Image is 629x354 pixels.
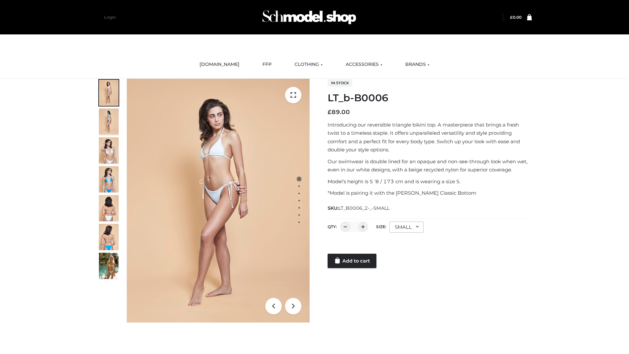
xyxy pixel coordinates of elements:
[104,15,116,20] a: Login
[328,157,532,174] p: Our swimwear is double lined for an opaque and non-see-through look when wet, even in our white d...
[328,189,532,197] p: *Model is pairing it with the [PERSON_NAME] Classic Bottom
[99,137,119,164] img: ArielClassicBikiniTop_CloudNine_AzureSky_OW114ECO_3-scaled.jpg
[390,222,424,233] div: SMALL
[260,4,358,30] img: Schmodel Admin 964
[328,79,352,87] span: In stock
[195,57,244,72] a: [DOMAIN_NAME]
[99,195,119,221] img: ArielClassicBikiniTop_CloudNine_AzureSky_OW114ECO_7-scaled.jpg
[510,15,522,20] a: £0.00
[99,80,119,106] img: ArielClassicBikiniTop_CloudNine_AzureSky_OW114ECO_1-scaled.jpg
[328,177,532,186] p: Model’s height is 5 ‘8 / 173 cm and is wearing a size S.
[376,224,386,229] label: Size:
[400,57,434,72] a: BRANDS
[510,15,522,20] bdi: 0.00
[338,205,390,211] span: LT_B0006_2-_-SMALL
[99,166,119,192] img: ArielClassicBikiniTop_CloudNine_AzureSky_OW114ECO_4-scaled.jpg
[328,121,532,154] p: Introducing our reversible triangle bikini top. A masterpiece that brings a fresh twist to a time...
[328,254,376,268] a: Add to cart
[510,15,513,20] span: £
[328,224,337,229] label: QTY:
[341,57,387,72] a: ACCESSORIES
[328,108,350,116] bdi: 89.00
[99,253,119,279] img: Arieltop_CloudNine_AzureSky2.jpg
[257,57,276,72] a: FFP
[328,204,390,212] span: SKU:
[290,57,328,72] a: CLOTHING
[328,92,532,104] h1: LT_b-B0006
[99,224,119,250] img: ArielClassicBikiniTop_CloudNine_AzureSky_OW114ECO_8-scaled.jpg
[99,108,119,135] img: ArielClassicBikiniTop_CloudNine_AzureSky_OW114ECO_2-scaled.jpg
[127,79,310,323] img: ArielClassicBikiniTop_CloudNine_AzureSky_OW114ECO_1
[328,108,332,116] span: £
